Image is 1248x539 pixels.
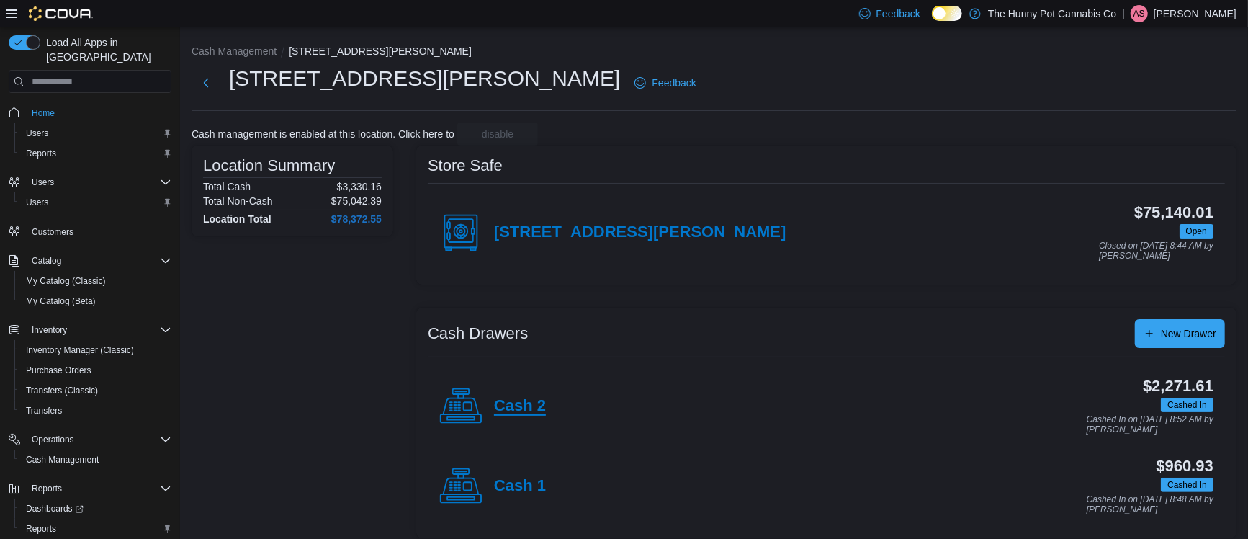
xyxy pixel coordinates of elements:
[20,520,171,538] span: Reports
[26,103,171,121] span: Home
[26,503,84,514] span: Dashboards
[26,295,96,307] span: My Catalog (Beta)
[20,125,171,142] span: Users
[26,480,171,497] span: Reports
[203,195,273,207] h6: Total Non-Cash
[203,213,271,225] h4: Location Total
[26,523,56,535] span: Reports
[20,125,54,142] a: Users
[26,431,80,448] button: Operations
[32,434,74,445] span: Operations
[14,340,177,360] button: Inventory Manager (Classic)
[3,429,177,450] button: Operations
[26,431,171,448] span: Operations
[1180,224,1213,239] span: Open
[20,272,112,290] a: My Catalog (Classic)
[192,128,454,140] p: Cash management is enabled at this location. Click here to
[32,226,73,238] span: Customers
[482,127,513,141] span: disable
[652,76,696,90] span: Feedback
[331,213,382,225] h4: $78,372.55
[26,405,62,416] span: Transfers
[457,122,538,146] button: disable
[20,451,171,468] span: Cash Management
[26,223,171,241] span: Customers
[20,145,62,162] a: Reports
[192,44,1236,61] nav: An example of EuiBreadcrumbs
[20,342,171,359] span: Inventory Manager (Classic)
[3,320,177,340] button: Inventory
[1143,378,1213,395] h3: $2,271.61
[1161,326,1216,341] span: New Drawer
[3,251,177,271] button: Catalog
[20,362,171,379] span: Purchase Orders
[14,401,177,421] button: Transfers
[32,255,61,267] span: Catalog
[331,195,382,207] p: $75,042.39
[14,499,177,519] a: Dashboards
[32,483,62,494] span: Reports
[26,321,73,339] button: Inventory
[192,45,277,57] button: Cash Management
[20,293,102,310] a: My Catalog (Beta)
[1122,5,1125,22] p: |
[20,500,89,517] a: Dashboards
[192,68,220,97] button: Next
[14,380,177,401] button: Transfers (Classic)
[876,6,920,21] span: Feedback
[26,197,48,208] span: Users
[20,520,62,538] a: Reports
[26,252,67,269] button: Catalog
[20,451,104,468] a: Cash Management
[20,272,171,290] span: My Catalog (Classic)
[932,6,962,21] input: Dark Mode
[3,221,177,242] button: Customers
[494,397,546,416] h4: Cash 2
[428,325,528,342] h3: Cash Drawers
[20,293,171,310] span: My Catalog (Beta)
[20,382,171,399] span: Transfers (Classic)
[20,342,140,359] a: Inventory Manager (Classic)
[14,291,177,311] button: My Catalog (Beta)
[1135,319,1225,348] button: New Drawer
[14,271,177,291] button: My Catalog (Classic)
[629,68,701,97] a: Feedback
[20,362,97,379] a: Purchase Orders
[337,181,382,192] p: $3,330.16
[40,35,171,64] span: Load All Apps in [GEOGRAPHIC_DATA]
[20,382,104,399] a: Transfers (Classic)
[988,5,1116,22] p: The Hunny Pot Cannabis Co
[26,344,134,356] span: Inventory Manager (Classic)
[26,104,60,122] a: Home
[203,181,251,192] h6: Total Cash
[20,402,68,419] a: Transfers
[1134,204,1213,221] h3: $75,140.01
[3,102,177,122] button: Home
[1154,5,1236,22] p: [PERSON_NAME]
[26,174,171,191] span: Users
[494,223,786,242] h4: [STREET_ADDRESS][PERSON_NAME]
[1087,415,1213,435] p: Cashed In on [DATE] 8:52 AM by [PERSON_NAME]
[1087,495,1213,514] p: Cashed In on [DATE] 8:48 AM by [PERSON_NAME]
[428,157,503,174] h3: Store Safe
[26,321,171,339] span: Inventory
[14,192,177,213] button: Users
[26,128,48,139] span: Users
[14,123,177,143] button: Users
[26,365,91,376] span: Purchase Orders
[32,107,55,119] span: Home
[14,519,177,539] button: Reports
[20,194,171,211] span: Users
[20,500,171,517] span: Dashboards
[20,145,171,162] span: Reports
[1099,241,1213,261] p: Closed on [DATE] 8:44 AM by [PERSON_NAME]
[26,275,106,287] span: My Catalog (Classic)
[26,148,56,159] span: Reports
[1186,225,1207,238] span: Open
[26,223,79,241] a: Customers
[14,360,177,380] button: Purchase Orders
[14,143,177,164] button: Reports
[26,252,171,269] span: Catalog
[289,45,472,57] button: [STREET_ADDRESS][PERSON_NAME]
